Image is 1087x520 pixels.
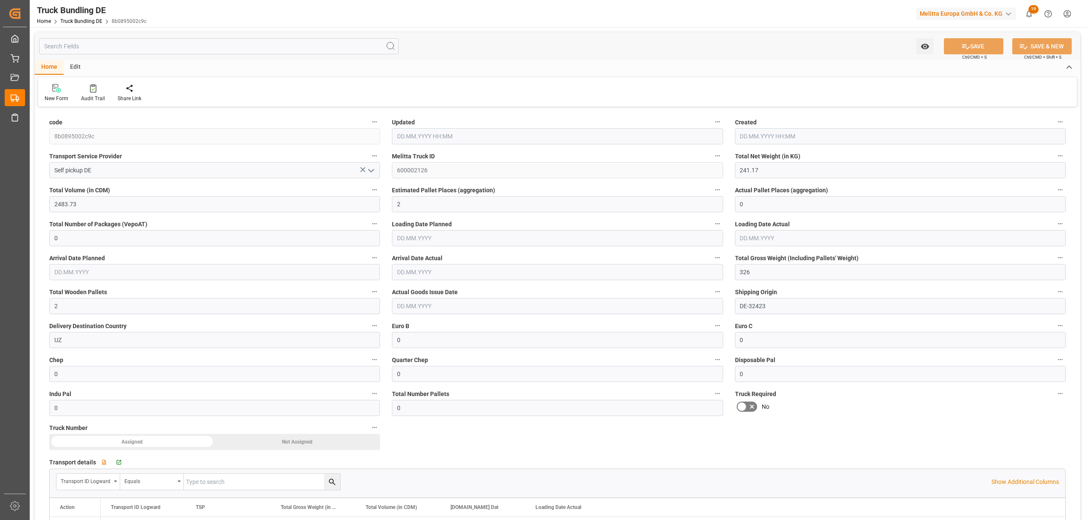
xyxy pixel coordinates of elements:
[369,218,380,229] button: Total Number of Packages (VepoAT)
[369,116,380,127] button: code
[49,322,127,331] span: Delivery Destination Country
[712,150,723,161] button: Melitta Truck ID
[60,504,75,510] div: Action
[49,288,107,297] span: Total Wooden Pallets
[369,320,380,331] button: Delivery Destination Country
[392,152,435,161] span: Melitta Truck ID
[196,504,205,510] span: TSP
[61,475,111,485] div: Transport ID Logward
[45,95,68,102] div: New Form
[60,18,102,24] a: Truck Bundling DE
[735,118,757,127] span: Created
[1055,184,1066,195] button: Actual Pallet Places (aggregation)
[916,6,1019,22] button: Melitta Europa GmbH & Co. KG
[712,252,723,263] button: Arrival Date Actual
[1055,218,1066,229] button: Loading Date Actual
[56,474,120,490] button: open menu
[1055,252,1066,263] button: Total Gross Weight (Including Pallets' Weight)
[735,186,828,195] span: Actual Pallet Places (aggregation)
[1055,150,1066,161] button: Total Net Weight (in KG)
[1024,54,1062,60] span: Ctrl/CMD + Shift + S
[735,356,775,365] span: Disposable Pal
[1055,286,1066,297] button: Shipping Origin
[369,184,380,195] button: Total Volume (in CDM)
[369,422,380,433] button: Truck Number
[962,54,987,60] span: Ctrl/CMD + S
[1019,4,1039,23] button: show 19 new notifications
[1055,320,1066,331] button: Euro C
[49,220,147,229] span: Total Number of Packages (VepoAT)
[124,475,175,485] div: Equals
[735,128,1066,144] input: DD.MM.YYYY HH:MM
[762,402,769,411] span: No
[392,298,723,314] input: DD.MM.YYYY
[35,60,64,75] div: Home
[712,218,723,229] button: Loading Date Planned
[37,18,51,24] a: Home
[1055,116,1066,127] button: Created
[324,474,340,490] button: search button
[369,354,380,365] button: Chep
[1028,5,1039,14] span: 19
[392,220,452,229] span: Loading Date Planned
[369,150,380,161] button: Transport Service Provider
[1039,4,1058,23] button: Help Center
[49,186,110,195] span: Total Volume (in CDM)
[49,356,63,365] span: Chep
[49,264,380,280] input: DD.MM.YYYY
[49,458,96,467] span: Transport details
[916,38,934,54] button: open menu
[392,254,442,263] span: Arrival Date Actual
[392,356,428,365] span: Quarter Chep
[39,38,399,54] input: Search Fields
[184,474,340,490] input: Type to search
[1055,354,1066,365] button: Disposable Pal
[49,118,62,127] span: code
[916,8,1016,20] div: Melitta Europa GmbH & Co. KG
[392,322,409,331] span: Euro B
[369,286,380,297] button: Total Wooden Pallets
[281,504,338,510] span: Total Gross Weight (in KG)
[735,288,777,297] span: Shipping Origin
[991,478,1059,486] p: Show Additional Columns
[944,38,1003,54] button: SAVE
[392,186,495,195] span: Estimated Pallet Places (aggregation)
[712,320,723,331] button: Euro B
[392,230,723,246] input: DD.MM.YYYY
[712,116,723,127] button: Updated
[81,95,105,102] div: Audit Trail
[712,286,723,297] button: Actual Goods Issue Date
[49,152,122,161] span: Transport Service Provider
[1055,388,1066,399] button: Truck Required
[49,254,105,263] span: Arrival Date Planned
[712,354,723,365] button: Quarter Chep
[712,184,723,195] button: Estimated Pallet Places (aggregation)
[735,390,776,399] span: Truck Required
[49,434,215,450] div: Assigned
[64,60,87,75] div: Edit
[735,254,859,263] span: Total Gross Weight (Including Pallets' Weight)
[451,504,498,510] span: [DOMAIN_NAME] Dat
[111,504,161,510] span: Transport ID Logward
[392,264,723,280] input: DD.MM.YYYY
[535,504,581,510] span: Loading Date Actual
[1012,38,1072,54] button: SAVE & NEW
[712,388,723,399] button: Total Number Pallets
[364,164,377,177] button: open menu
[37,4,146,17] div: Truck Bundling DE
[392,128,723,144] input: DD.MM.YYYY HH:MM
[392,390,449,399] span: Total Number Pallets
[735,152,800,161] span: Total Net Weight (in KG)
[735,322,752,331] span: Euro C
[366,504,417,510] span: Total Volume (in CDM)
[392,118,415,127] span: Updated
[735,220,790,229] span: Loading Date Actual
[49,424,87,433] span: Truck Number
[392,288,458,297] span: Actual Goods Issue Date
[369,252,380,263] button: Arrival Date Planned
[369,388,380,399] button: Indu Pal
[118,95,141,102] div: Share Link
[215,434,380,450] div: Not Assigned
[120,474,184,490] button: open menu
[735,230,1066,246] input: DD.MM.YYYY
